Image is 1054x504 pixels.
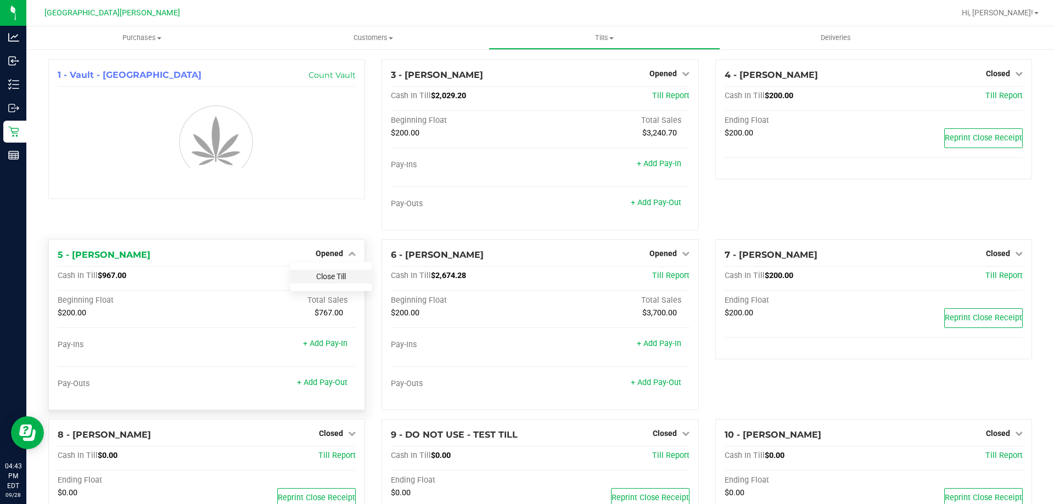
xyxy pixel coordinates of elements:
inline-svg: Reports [8,150,19,161]
a: Till Report [652,451,689,460]
div: Ending Float [725,296,874,305]
span: $0.00 [765,451,784,460]
div: Beginning Float [391,116,540,126]
span: Deliveries [806,33,866,43]
iframe: Resource center [11,416,44,449]
span: Cash In Till [725,271,765,280]
span: 3 - [PERSON_NAME] [391,70,483,80]
span: Purchases [26,33,257,43]
p: 04:43 PM EDT [5,461,21,491]
span: Cash In Till [391,91,431,100]
span: Closed [986,249,1010,258]
span: $200.00 [391,308,419,318]
div: Pay-Outs [391,199,540,209]
span: 4 - [PERSON_NAME] [725,70,818,80]
inline-svg: Outbound [8,103,19,114]
div: Ending Float [58,475,207,485]
span: Cash In Till [391,271,431,280]
div: Ending Float [725,116,874,126]
a: Purchases [26,26,257,49]
span: $0.00 [58,488,77,497]
a: Customers [257,26,489,49]
span: Opened [649,69,677,78]
a: Till Report [985,451,1023,460]
span: Reprint Close Receipt [945,313,1022,322]
a: + Add Pay-Out [631,198,681,207]
span: Closed [653,429,677,438]
span: 6 - [PERSON_NAME] [391,250,484,260]
button: Reprint Close Receipt [944,128,1023,148]
span: Till Report [652,271,689,280]
inline-svg: Inventory [8,79,19,90]
span: Closed [986,69,1010,78]
a: + Add Pay-Out [631,378,681,387]
span: 9 - DO NOT USE - TEST TILL [391,429,518,440]
a: Close Till [316,272,346,281]
span: 5 - [PERSON_NAME] [58,250,150,260]
span: Cash In Till [58,451,98,460]
span: Opened [316,249,343,258]
div: Total Sales [540,116,689,126]
span: Cash In Till [725,91,765,100]
a: Till Report [985,271,1023,280]
a: + Add Pay-In [637,159,681,168]
span: Reprint Close Receipt [945,133,1022,143]
div: Total Sales [540,296,689,305]
div: Total Sales [207,296,356,305]
a: + Add Pay-In [637,339,681,348]
span: $0.00 [431,451,451,460]
inline-svg: Retail [8,126,19,137]
p: 09/28 [5,491,21,499]
span: Closed [986,429,1010,438]
span: $200.00 [725,308,753,318]
span: Closed [319,429,343,438]
span: 8 - [PERSON_NAME] [58,429,151,440]
span: $0.00 [391,488,411,497]
span: $3,700.00 [642,308,677,318]
a: + Add Pay-In [303,339,347,348]
div: Beginning Float [391,296,540,305]
div: Pay-Ins [391,340,540,350]
span: Cash In Till [725,451,765,460]
span: Customers [258,33,488,43]
span: Opened [649,249,677,258]
div: Ending Float [391,475,540,485]
a: + Add Pay-Out [297,378,347,387]
span: 1 - Vault - [GEOGRAPHIC_DATA] [58,70,201,80]
span: $200.00 [725,128,753,138]
span: $2,029.20 [431,91,466,100]
span: $0.00 [725,488,744,497]
a: Till Report [318,451,356,460]
a: Till Report [985,91,1023,100]
button: Reprint Close Receipt [944,308,1023,328]
a: Count Vault [309,70,356,80]
span: 7 - [PERSON_NAME] [725,250,817,260]
div: Ending Float [725,475,874,485]
span: [GEOGRAPHIC_DATA][PERSON_NAME] [44,8,180,18]
inline-svg: Inbound [8,55,19,66]
span: $3,240.70 [642,128,677,138]
a: Deliveries [720,26,951,49]
span: $2,674.28 [431,271,466,280]
span: $200.00 [765,91,793,100]
span: $200.00 [765,271,793,280]
span: Cash In Till [391,451,431,460]
span: $0.00 [98,451,117,460]
span: $200.00 [58,308,86,318]
span: $200.00 [391,128,419,138]
span: Reprint Close Receipt [945,493,1022,502]
a: Till Report [652,91,689,100]
span: $967.00 [98,271,126,280]
span: Hi, [PERSON_NAME]! [962,8,1033,17]
div: Pay-Outs [391,379,540,389]
span: Reprint Close Receipt [278,493,355,502]
a: Tills [489,26,720,49]
div: Pay-Ins [58,340,207,350]
span: $767.00 [315,308,343,318]
div: Pay-Ins [391,160,540,170]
